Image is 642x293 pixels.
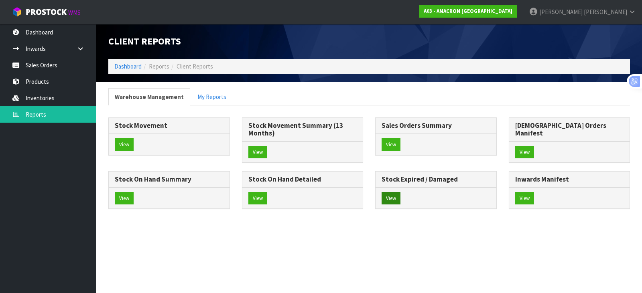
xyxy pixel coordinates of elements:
[515,192,534,205] button: View
[26,7,67,17] span: ProStock
[424,8,512,14] strong: A03 - AMACRON [GEOGRAPHIC_DATA]
[382,122,490,129] h3: Sales Orders Summary
[12,7,22,17] img: cube-alt.png
[382,192,400,205] button: View
[115,122,223,129] h3: Stock Movement
[382,138,400,151] button: View
[539,8,583,16] span: [PERSON_NAME]
[115,176,223,183] h3: Stock On Hand Summary
[108,35,181,47] span: Client Reports
[115,138,134,151] button: View
[177,63,213,70] span: Client Reports
[584,8,627,16] span: [PERSON_NAME]
[149,63,169,70] span: Reports
[248,146,267,159] button: View
[382,176,490,183] h3: Stock Expired / Damaged
[248,122,357,137] h3: Stock Movement Summary (13 Months)
[515,122,624,137] h3: [DEMOGRAPHIC_DATA] Orders Manifest
[248,176,357,183] h3: Stock On Hand Detailed
[68,9,81,16] small: WMS
[191,88,233,105] a: My Reports
[115,192,134,205] button: View
[515,176,624,183] h3: Inwards Manifest
[248,192,267,205] button: View
[515,146,534,159] button: View
[114,63,142,70] a: Dashboard
[108,88,190,105] a: Warehouse Management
